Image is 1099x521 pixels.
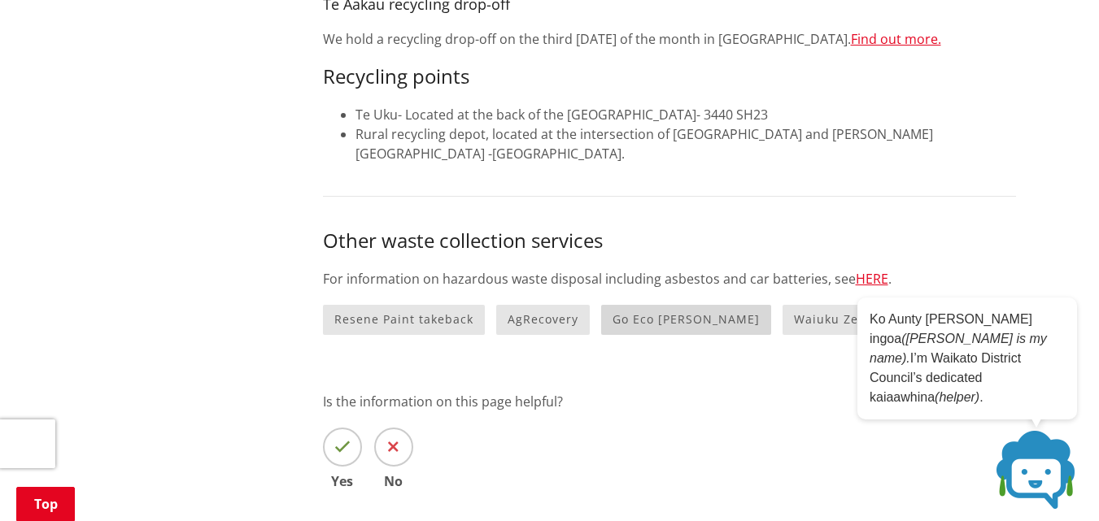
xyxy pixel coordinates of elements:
[870,310,1065,407] p: Ko Aunty [PERSON_NAME] ingoa I’m Waikato District Council’s dedicated kaiaawhina .
[323,392,1016,411] p: Is the information on this page helpful?
[851,30,941,48] a: Find out more.
[355,124,1016,163] li: Rural recycling depot, located at the intersection of [GEOGRAPHIC_DATA] and [PERSON_NAME][GEOGRAP...
[16,487,75,521] a: Top
[323,65,1016,89] h3: Recycling points
[870,332,1047,365] em: ([PERSON_NAME] is my name).
[856,270,888,288] a: HERE
[323,305,485,335] a: Resene Paint takeback
[783,305,924,335] a: Waiuku Zero Waste
[496,305,590,335] a: AgRecovery
[323,475,362,488] span: Yes
[323,269,1016,289] p: For information on hazardous waste disposal including asbestos and car batteries, see .
[935,390,979,404] em: (helper)
[355,105,1016,124] li: Te Uku- Located at the back of the [GEOGRAPHIC_DATA]- 3440 SH23
[601,305,771,335] a: Go Eco [PERSON_NAME]
[323,29,1016,49] p: We hold a recycling drop-off on the third [DATE] of the month in [GEOGRAPHIC_DATA].
[374,475,413,488] span: No
[323,229,1016,253] h3: Other waste collection services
